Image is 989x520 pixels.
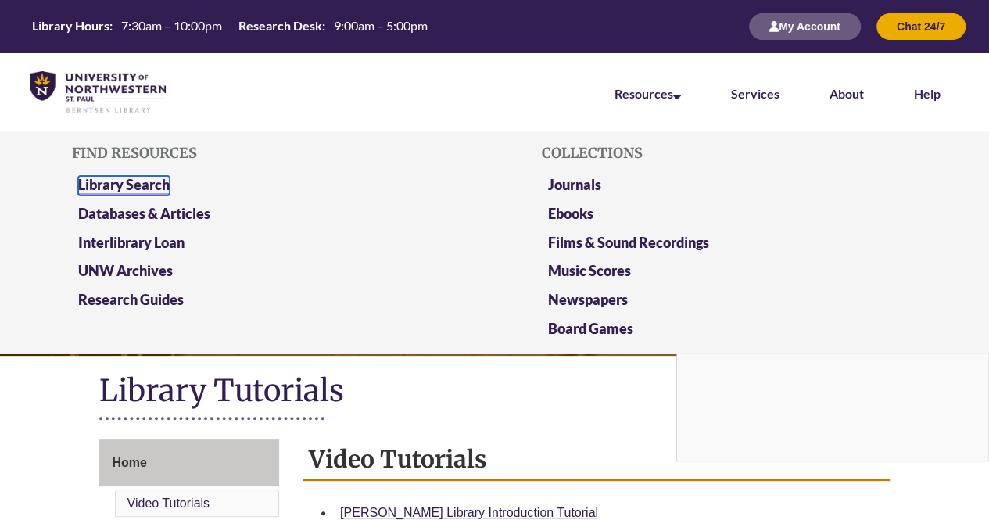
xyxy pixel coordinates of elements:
a: Journals [548,176,601,193]
a: Library Search [78,176,170,195]
img: UNWSP Library Logo [30,71,166,114]
a: About [830,86,864,101]
a: Music Scores [548,262,631,279]
a: Newspapers [548,291,628,308]
a: Board Games [548,320,633,337]
a: Films & Sound Recordings [548,234,709,251]
a: Help [914,86,941,101]
h5: Collections [542,145,917,161]
a: Databases & Articles [78,205,210,222]
a: Services [731,86,779,101]
a: Ebooks [548,205,593,222]
h5: Find Resources [72,145,447,161]
div: Chat With Us [676,195,989,461]
a: Resources [615,86,681,101]
a: Interlibrary Loan [78,234,185,251]
a: UNW Archives [78,262,173,279]
a: Research Guides [78,291,184,308]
